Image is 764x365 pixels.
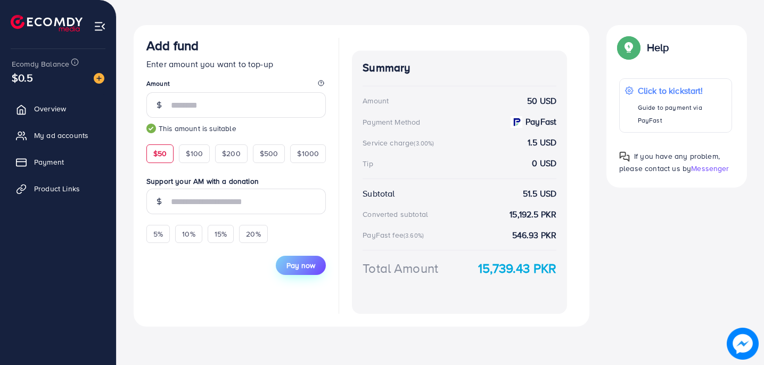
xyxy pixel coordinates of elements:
img: image [729,330,756,357]
h4: Summary [363,61,556,75]
a: Product Links [8,178,108,199]
strong: 15,739.43 PKR [478,259,556,278]
span: Messenger [691,163,729,174]
img: guide [146,124,156,133]
p: Click to kickstart! [638,84,726,97]
legend: Amount [146,79,326,92]
p: Guide to payment via PayFast [638,101,726,127]
div: Amount [363,95,389,106]
strong: 546.93 PKR [512,229,557,241]
span: $200 [222,148,241,159]
strong: 15,192.5 PKR [510,208,556,221]
strong: 50 USD [527,95,556,107]
img: menu [94,20,106,33]
div: Payment Method [363,117,420,127]
p: Enter amount you want to top-up [146,58,326,70]
strong: PayFast [525,116,556,128]
small: (3.00%) [414,139,434,148]
h3: Add fund [146,38,199,53]
div: Converted subtotal [363,209,428,220]
strong: 1.5 USD [528,136,556,149]
span: 15% [215,229,227,239]
div: Service charge [363,137,437,148]
span: Product Links [34,183,80,194]
strong: 0 USD [532,157,556,169]
span: If you have any problem, please contact us by [619,151,720,174]
p: Help [647,41,669,54]
span: $500 [260,148,278,159]
span: $1000 [297,148,319,159]
span: 10% [182,229,195,239]
a: My ad accounts [8,125,108,146]
span: $0.5 [12,70,34,85]
small: (3.60%) [404,231,424,240]
span: 20% [246,229,260,239]
span: Ecomdy Balance [12,59,69,69]
button: Pay now [276,256,326,275]
a: Overview [8,98,108,119]
strong: 51.5 USD [523,188,556,200]
div: PayFast fee [363,230,427,240]
div: Tip [363,158,373,169]
img: payment [511,116,522,128]
span: My ad accounts [34,130,88,141]
span: $50 [153,148,167,159]
img: Popup guide [619,151,630,162]
span: Pay now [286,260,315,271]
span: Overview [34,103,66,114]
a: Payment [8,151,108,173]
img: Popup guide [619,38,638,57]
div: Total Amount [363,259,438,278]
span: 5% [153,229,163,239]
img: image [94,73,104,84]
img: logo [11,15,83,31]
small: This amount is suitable [146,123,326,134]
div: Subtotal [363,188,395,200]
span: Payment [34,157,64,167]
label: Support your AM with a donation [146,176,326,186]
span: $100 [186,148,203,159]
